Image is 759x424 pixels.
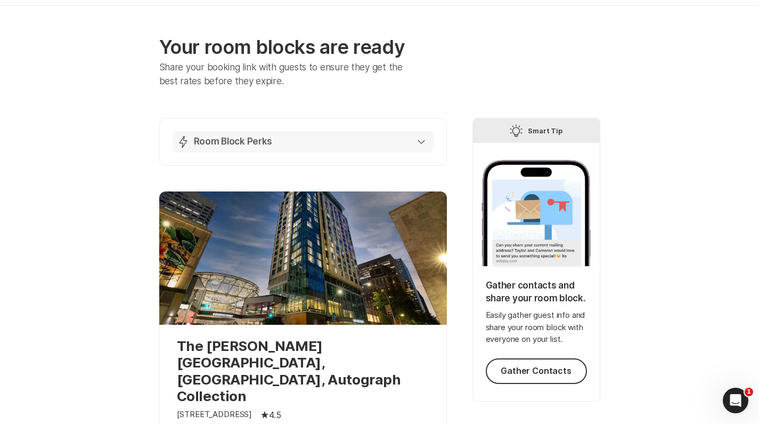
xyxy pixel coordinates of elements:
[723,388,748,413] iframe: Intercom live chat
[486,279,587,305] p: Gather contacts and share your room block.
[486,309,587,346] p: Easily gather guest info and share your room block with everyone on your list.
[177,338,429,404] p: The [PERSON_NAME][GEOGRAPHIC_DATA], [GEOGRAPHIC_DATA], Autograph Collection
[745,388,753,396] span: 1
[159,61,419,88] p: Share your booking link with guests to ensure they get the best rates before they expire.
[269,409,281,421] p: 4.5
[177,409,252,421] p: [STREET_ADDRESS]
[173,131,434,153] button: Room Block Perks
[486,358,587,384] button: Gather Contacts
[159,36,447,59] p: Your room blocks are ready
[194,135,273,148] p: Room Block Perks
[528,124,563,137] p: Smart Tip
